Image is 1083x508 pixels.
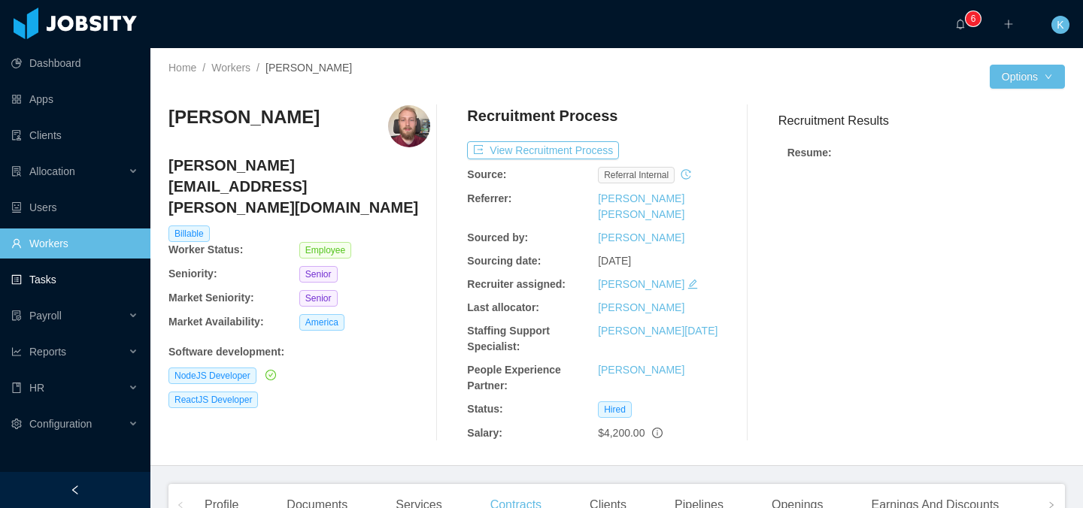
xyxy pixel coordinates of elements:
[11,310,22,321] i: icon: file-protect
[598,167,675,183] span: Referral internal
[598,301,684,313] a: [PERSON_NAME]
[29,165,75,177] span: Allocation
[467,301,539,313] b: Last allocator:
[11,120,138,150] a: icon: auditClients
[467,141,619,159] button: icon: exportView Recruitment Process
[598,401,632,418] span: Hired
[467,231,528,243] b: Sourced by:
[598,255,631,267] span: [DATE]
[168,367,256,384] span: NodeJS Developer
[598,278,684,290] a: [PERSON_NAME]
[11,383,22,393] i: icon: book
[467,144,619,156] a: icon: exportView Recruitment Process
[168,62,196,74] a: Home
[598,364,684,376] a: [PERSON_NAME]
[467,168,506,180] b: Source:
[778,111,1065,130] h3: Recruitment Results
[467,403,502,415] b: Status:
[211,62,250,74] a: Workers
[1003,19,1014,29] i: icon: plus
[467,255,541,267] b: Sourcing date:
[29,346,66,358] span: Reports
[168,292,254,304] b: Market Seniority:
[687,279,698,289] i: icon: edit
[467,278,566,290] b: Recruiter assigned:
[598,192,684,220] a: [PERSON_NAME] [PERSON_NAME]
[11,228,138,259] a: icon: userWorkers
[168,316,264,328] b: Market Availability:
[262,369,276,381] a: icon: check-circle
[299,266,338,283] span: Senior
[990,65,1065,89] button: Optionsicon: down
[168,225,210,242] span: Billable
[202,62,205,74] span: /
[388,105,430,147] img: feaef49b-ad4e-4944-84c2-53879d716c59_689f88032d0ea-400w.png
[11,48,138,78] a: icon: pie-chartDashboard
[467,427,502,439] b: Salary:
[168,268,217,280] b: Seniority:
[467,192,511,204] b: Referrer:
[11,265,138,295] a: icon: profileTasks
[168,243,243,256] b: Worker Status:
[168,155,430,218] h4: [PERSON_NAME][EMAIL_ADDRESS][PERSON_NAME][DOMAIN_NAME]
[299,290,338,307] span: Senior
[598,325,717,337] a: [PERSON_NAME][DATE]
[29,310,62,322] span: Payroll
[787,147,832,159] strong: Resume :
[652,428,663,438] span: info-circle
[11,166,22,177] i: icon: solution
[11,84,138,114] a: icon: appstoreApps
[1057,16,1063,34] span: K
[11,346,22,357] i: icon: line-chart
[11,192,138,222] a: icon: robotUsers
[955,19,966,29] i: icon: bell
[11,419,22,429] i: icon: setting
[598,231,684,243] a: [PERSON_NAME]
[168,392,258,408] span: ReactJS Developer
[265,370,276,380] i: icon: check-circle
[467,364,561,392] b: People Experience Partner:
[168,346,284,358] b: Software development :
[299,242,351,259] span: Employee
[265,62,352,74] span: [PERSON_NAME]
[256,62,259,74] span: /
[29,418,92,430] span: Configuration
[966,11,981,26] sup: 6
[467,105,617,126] h4: Recruitment Process
[598,427,645,439] span: $4,200.00
[971,11,976,26] p: 6
[299,314,344,331] span: America
[29,382,44,394] span: HR
[681,169,691,180] i: icon: history
[168,105,320,129] h3: [PERSON_NAME]
[467,325,550,352] b: Staffing Support Specialist:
